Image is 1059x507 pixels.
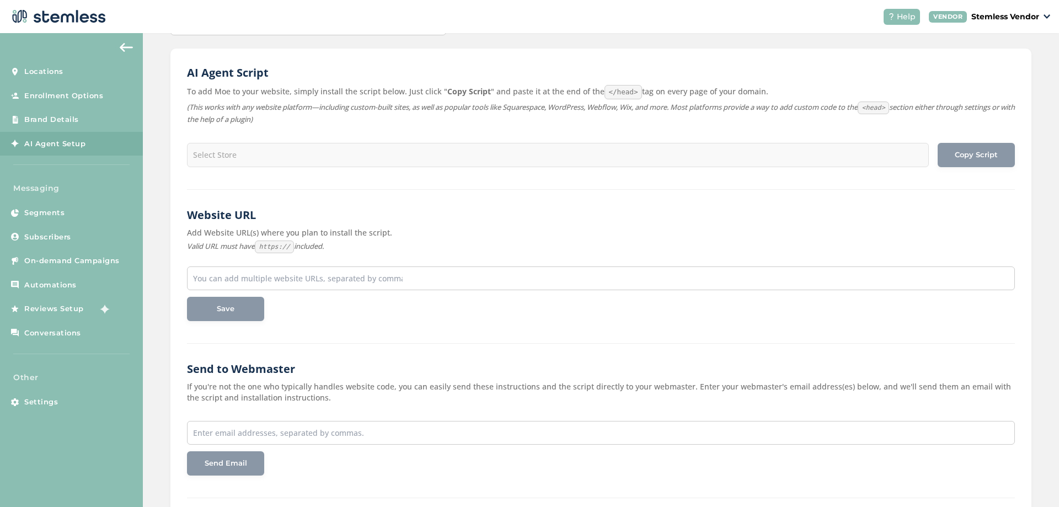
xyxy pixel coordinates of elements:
[24,114,79,125] span: Brand Details
[187,227,1015,238] label: Add Website URL(s) where you plan to install the script.
[255,241,293,254] code: https://
[858,102,889,115] code: <head>
[120,43,133,52] img: icon-arrow-back-accent-c549486e.svg
[24,66,63,77] span: Locations
[24,328,81,339] span: Conversations
[187,65,1015,81] h2: AI Agent Script
[605,85,641,99] code: </head>
[193,427,403,439] input: Enter email addresses, separated by commas.
[187,381,1015,403] label: If you're not the one who typically handles website code, you can easily send these instructions ...
[24,280,77,291] span: Automations
[1004,454,1059,507] iframe: Chat Widget
[24,255,120,266] span: On-demand Campaigns
[193,273,403,284] input: You can add multiple website URLs, separated by commas.
[24,207,65,218] span: Segments
[92,298,114,320] img: glitter-stars-b7820f95.gif
[24,90,103,102] span: Enrollment Options
[971,11,1039,23] p: Stemless Vendor
[9,6,106,28] img: logo-dark-0685b13c.svg
[1044,14,1050,19] img: icon_down-arrow-small-66adaf34.svg
[187,241,1015,254] label: Valid URL must have included.
[187,85,1015,99] label: To add Moe to your website, simply install the script below. Just click " " and paste it at the e...
[187,207,1015,223] h2: Website URL
[24,397,58,408] span: Settings
[447,86,491,97] strong: Copy Script
[187,102,1015,125] label: (This works with any website platform—including custom-built sites, as well as popular tools like...
[24,303,84,314] span: Reviews Setup
[897,11,916,23] span: Help
[888,13,895,20] img: icon-help-white-03924b79.svg
[24,232,71,243] span: Subscribers
[187,361,1015,377] h2: Send to Webmaster
[24,138,85,150] span: AI Agent Setup
[929,11,967,23] div: VENDOR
